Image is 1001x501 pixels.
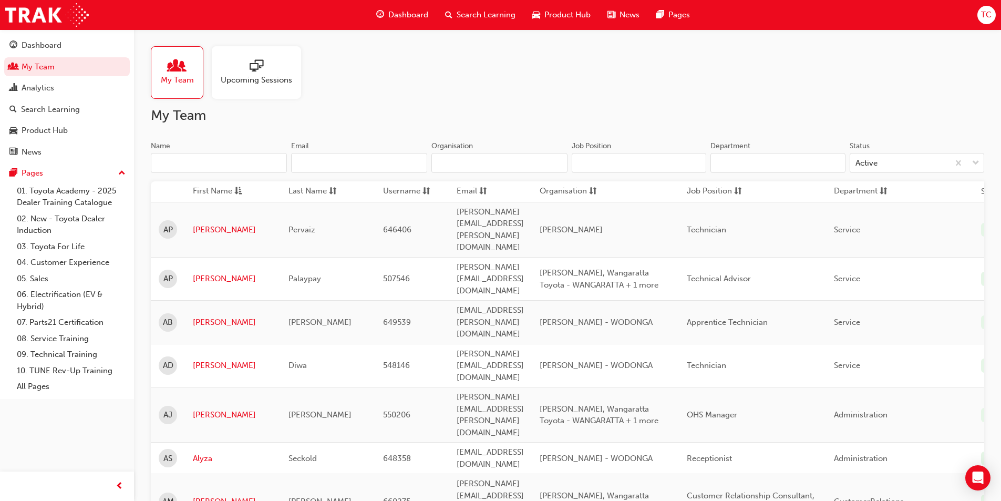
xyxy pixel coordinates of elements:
[13,239,130,255] a: 03. Toyota For Life
[9,148,17,157] span: news-icon
[834,410,888,420] span: Administration
[457,9,515,21] span: Search Learning
[5,3,89,27] img: Trak
[4,121,130,140] a: Product Hub
[163,224,173,236] span: AP
[4,36,130,55] a: Dashboard
[540,318,653,327] span: [PERSON_NAME] - WODONGA
[524,4,599,26] a: car-iconProduct Hub
[151,153,287,173] input: Name
[540,454,653,463] span: [PERSON_NAME] - WODONGA
[193,224,273,236] a: [PERSON_NAME]
[13,254,130,271] a: 04. Customer Experience
[9,41,17,50] span: guage-icon
[9,63,17,72] span: people-icon
[572,141,611,151] div: Job Position
[687,410,737,420] span: OHS Manager
[21,104,80,116] div: Search Learning
[13,211,130,239] a: 02. New - Toyota Dealer Induction
[13,314,130,331] a: 07. Parts21 Certification
[648,4,698,26] a: pages-iconPages
[163,316,173,329] span: AB
[13,379,130,395] a: All Pages
[163,360,173,372] span: AD
[329,185,337,198] span: sorting-icon
[540,361,653,370] span: [PERSON_NAME] - WODONGA
[22,125,68,137] div: Product Hub
[981,9,992,21] span: TC
[710,141,750,151] div: Department
[834,274,860,283] span: Service
[532,8,540,22] span: car-icon
[4,142,130,162] a: News
[4,57,130,77] a: My Team
[656,8,664,22] span: pages-icon
[193,453,273,465] a: Alyza
[4,163,130,183] button: Pages
[607,8,615,22] span: news-icon
[965,465,990,490] div: Open Intercom Messenger
[540,404,658,426] span: [PERSON_NAME], Wangaratta Toyota - WANGARATTA + 1 more
[13,346,130,363] a: 09. Technical Training
[151,46,212,99] a: My Team
[687,454,732,463] span: Receptionist
[431,153,567,173] input: Organisation
[431,141,473,151] div: Organisation
[687,361,726,370] span: Technician
[437,4,524,26] a: search-iconSearch Learning
[9,105,17,115] span: search-icon
[880,185,888,198] span: sorting-icon
[457,207,524,252] span: [PERSON_NAME][EMAIL_ADDRESS][PERSON_NAME][DOMAIN_NAME]
[9,169,17,178] span: pages-icon
[687,185,745,198] button: Job Positionsorting-icon
[13,183,130,211] a: 01. Toyota Academy - 2025 Dealer Training Catalogue
[589,185,597,198] span: sorting-icon
[221,74,292,86] span: Upcoming Sessions
[288,410,352,420] span: [PERSON_NAME]
[4,100,130,119] a: Search Learning
[834,454,888,463] span: Administration
[457,305,524,339] span: [EMAIL_ADDRESS][PERSON_NAME][DOMAIN_NAME]
[151,141,170,151] div: Name
[22,146,42,158] div: News
[288,318,352,327] span: [PERSON_NAME]
[250,59,263,74] span: sessionType_ONLINE_URL-icon
[13,363,130,379] a: 10. TUNE Rev-Up Training
[540,268,658,290] span: [PERSON_NAME], Wangaratta Toyota - WANGARATTA + 1 more
[687,274,751,283] span: Technical Advisor
[4,34,130,163] button: DashboardMy TeamAnalyticsSearch LearningProduct HubNews
[834,185,878,198] span: Department
[193,360,273,372] a: [PERSON_NAME]
[161,74,194,86] span: My Team
[9,126,17,136] span: car-icon
[22,39,61,52] div: Dashboard
[540,185,597,198] button: Organisationsorting-icon
[193,316,273,329] a: [PERSON_NAME]
[376,8,384,22] span: guage-icon
[457,185,514,198] button: Emailsorting-icon
[977,6,996,24] button: TC
[368,4,437,26] a: guage-iconDashboard
[540,225,603,234] span: [PERSON_NAME]
[834,361,860,370] span: Service
[13,271,130,287] a: 05. Sales
[687,185,732,198] span: Job Position
[291,141,309,151] div: Email
[457,447,524,469] span: [EMAIL_ADDRESS][DOMAIN_NAME]
[163,453,172,465] span: AS
[540,185,587,198] span: Organisation
[383,274,410,283] span: 507546
[383,361,410,370] span: 548146
[383,454,411,463] span: 648358
[193,185,251,198] button: First Nameasc-icon
[291,153,427,173] input: Email
[288,454,317,463] span: Seckold
[383,318,411,327] span: 649539
[288,185,346,198] button: Last Namesorting-icon
[383,410,410,420] span: 550206
[572,153,706,173] input: Job Position
[855,157,878,169] div: Active
[620,9,639,21] span: News
[170,59,184,74] span: people-icon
